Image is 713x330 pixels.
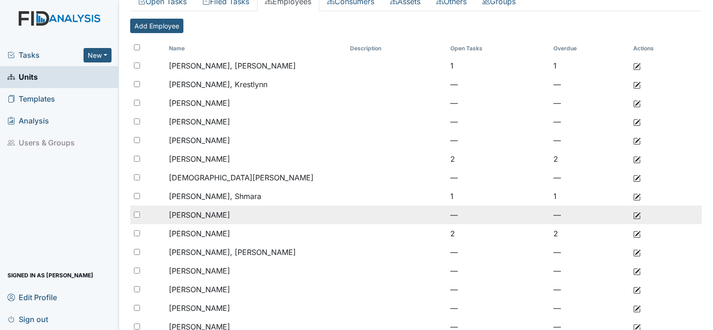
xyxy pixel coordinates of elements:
[130,19,183,33] a: Add Employee
[550,131,629,150] td: —
[169,192,261,201] span: [PERSON_NAME], Shmara
[550,224,629,243] td: 2
[550,299,629,317] td: —
[447,206,549,224] td: —
[550,150,629,168] td: 2
[550,280,629,299] td: —
[550,112,629,131] td: —
[169,266,230,275] span: [PERSON_NAME]
[169,61,296,70] span: [PERSON_NAME], [PERSON_NAME]
[629,41,702,56] th: Actions
[169,303,230,313] span: [PERSON_NAME]
[447,299,549,317] td: —
[550,94,629,112] td: —
[447,243,549,261] td: —
[550,41,629,56] th: Toggle SortBy
[447,112,549,131] td: —
[550,206,629,224] td: —
[447,150,549,168] td: 2
[447,131,549,150] td: —
[169,117,230,126] span: [PERSON_NAME]
[447,56,549,75] td: 1
[84,48,112,62] button: New
[550,75,629,94] td: —
[165,41,347,56] th: Toggle SortBy
[447,280,549,299] td: —
[447,75,549,94] td: —
[169,98,230,108] span: [PERSON_NAME]
[134,44,140,50] input: Toggle All Rows Selected
[169,285,230,294] span: [PERSON_NAME]
[7,49,84,61] a: Tasks
[7,70,38,84] span: Units
[550,187,629,206] td: 1
[447,224,549,243] td: 2
[346,41,447,56] th: Toggle SortBy
[447,261,549,280] td: —
[7,114,49,128] span: Analysis
[169,210,230,220] span: [PERSON_NAME]
[7,92,55,106] span: Templates
[550,168,629,187] td: —
[447,94,549,112] td: —
[7,290,57,304] span: Edit Profile
[169,247,296,257] span: [PERSON_NAME], [PERSON_NAME]
[550,261,629,280] td: —
[447,187,549,206] td: 1
[447,168,549,187] td: —
[169,229,230,238] span: [PERSON_NAME]
[7,312,48,326] span: Sign out
[169,173,314,182] span: [DEMOGRAPHIC_DATA][PERSON_NAME]
[550,243,629,261] td: —
[169,80,267,89] span: [PERSON_NAME], Krestlynn
[447,41,549,56] th: Toggle SortBy
[550,56,629,75] td: 1
[169,154,230,164] span: [PERSON_NAME]
[7,268,93,282] span: Signed in as [PERSON_NAME]
[169,136,230,145] span: [PERSON_NAME]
